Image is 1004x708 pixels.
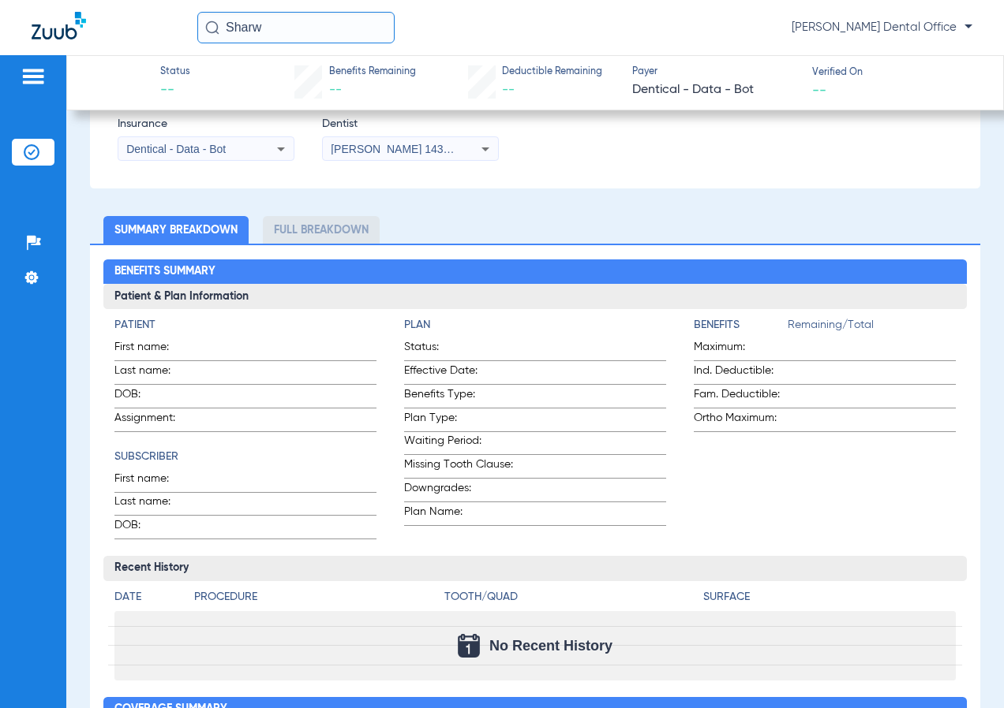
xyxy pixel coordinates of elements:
[632,65,799,80] span: Payer
[103,216,249,244] li: Summary Breakdown
[404,433,520,454] span: Waiting Period:
[925,632,1004,708] iframe: Chat Widget
[103,556,967,581] h3: Recent History
[694,386,788,408] span: Fam. Deductible:
[114,471,192,492] span: First name:
[114,589,181,611] app-breakdown-title: Date
[126,143,226,155] span: Dentical - Data - Bot
[812,66,979,80] span: Verified On
[703,589,956,606] h4: Surface
[502,65,602,80] span: Deductible Remaining
[788,317,956,339] span: Remaining/Total
[694,410,788,431] span: Ortho Maximum:
[114,449,376,465] h4: Subscriber
[792,20,972,35] span: [PERSON_NAME] Dental Office
[502,84,515,96] span: --
[194,589,439,606] h4: Procedure
[632,80,799,100] span: Dentical - Data - Bot
[694,317,788,339] app-breakdown-title: Benefits
[103,259,967,285] h2: Benefits Summary
[404,339,520,360] span: Status:
[331,143,486,155] span: [PERSON_NAME] 1437345824
[329,65,416,80] span: Benefits Remaining
[114,494,192,515] span: Last name:
[21,67,46,86] img: hamburger-icon
[197,12,395,43] input: Search for patients
[404,504,520,525] span: Plan Name:
[114,317,376,334] h4: Patient
[694,339,788,360] span: Maximum:
[404,317,666,334] h4: Plan
[114,363,192,384] span: Last name:
[404,410,520,431] span: Plan Type:
[694,363,788,384] span: Ind. Deductible:
[404,456,520,478] span: Missing Tooth Clause:
[263,216,380,244] li: Full Breakdown
[703,589,956,611] app-breakdown-title: Surface
[114,386,192,408] span: DOB:
[103,284,967,309] h3: Patient & Plan Information
[32,12,86,39] img: Zuub Logo
[444,589,697,611] app-breakdown-title: Tooth/Quad
[160,65,190,80] span: Status
[404,363,520,384] span: Effective Date:
[205,20,219,35] img: Search Icon
[114,410,192,431] span: Assignment:
[404,386,520,408] span: Benefits Type:
[114,517,192,538] span: DOB:
[489,638,613,654] span: No Recent History
[114,339,192,360] span: First name:
[694,317,788,334] h4: Benefits
[404,480,520,501] span: Downgrades:
[114,589,181,606] h4: Date
[329,84,342,96] span: --
[322,116,499,132] span: Dentist
[194,589,439,611] app-breakdown-title: Procedure
[444,589,697,606] h4: Tooth/Quad
[118,116,294,132] span: Insurance
[160,80,190,100] span: --
[812,81,826,98] span: --
[458,634,480,658] img: Calendar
